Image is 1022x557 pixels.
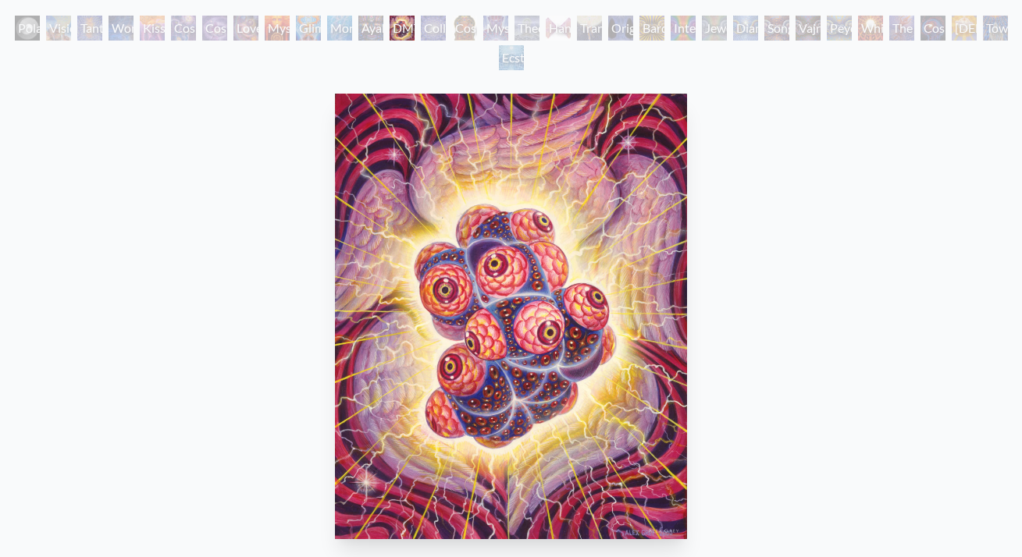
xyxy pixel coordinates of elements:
[140,16,165,41] div: Kiss of the [MEDICAL_DATA]
[390,16,415,41] div: DMT - The Spirit Molecule
[499,45,524,70] div: Ecstasy
[233,16,258,41] div: Love is a Cosmic Force
[577,16,602,41] div: Transfiguration
[921,16,945,41] div: Cosmic Consciousness
[483,16,508,41] div: Mystic Eye
[546,16,571,41] div: Hands that See
[327,16,352,41] div: Monochord
[983,16,1008,41] div: Toward the One
[671,16,696,41] div: Interbeing
[109,16,134,41] div: Wonder
[764,16,789,41] div: Song of Vajra Being
[202,16,227,41] div: Cosmic Artist
[733,16,758,41] div: Diamond Being
[452,16,477,41] div: Cosmic [DEMOGRAPHIC_DATA]
[702,16,727,41] div: Jewel Being
[827,16,852,41] div: Peyote Being
[296,16,321,41] div: Glimpsing the Empyrean
[889,16,914,41] div: The Great Turn
[796,16,821,41] div: Vajra Being
[858,16,883,41] div: White Light
[77,16,102,41] div: Tantra
[639,16,664,41] div: Bardo Being
[952,16,977,41] div: [DEMOGRAPHIC_DATA]
[335,94,688,539] img: DMT---The-Spirit-Molecule-2000-Alex-Grey-watermarked.jpg
[171,16,196,41] div: Cosmic Creativity
[421,16,446,41] div: Collective Vision
[608,16,633,41] div: Original Face
[46,16,71,41] div: Visionary Origin of Language
[358,16,383,41] div: Ayahuasca Visitation
[515,16,539,41] div: Theologue
[265,16,290,41] div: Mysteriosa 2
[15,16,40,41] div: Polar Unity Spiral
